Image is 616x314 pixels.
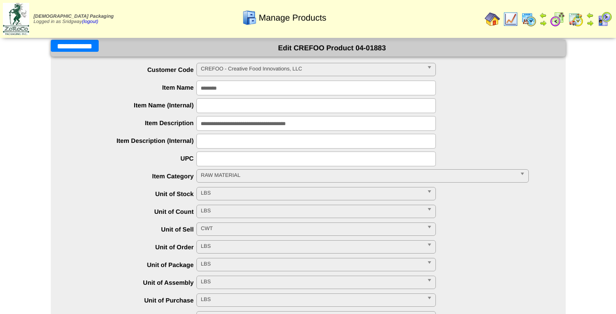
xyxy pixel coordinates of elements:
[201,170,515,181] span: RAW MATERIAL
[242,10,257,25] img: cabinet.gif
[70,297,197,304] label: Unit of Purchase
[70,244,197,251] label: Unit of Order
[201,241,423,252] span: LBS
[586,19,594,27] img: arrowright.gif
[550,12,565,27] img: calendarblend.gif
[259,13,326,23] span: Manage Products
[539,19,547,27] img: arrowright.gif
[70,279,197,286] label: Unit of Assembly
[34,14,114,24] span: Logged in as Sridgway
[485,12,500,27] img: home.gif
[201,223,423,234] span: CWT
[70,84,197,91] label: Item Name
[201,187,423,199] span: LBS
[568,12,583,27] img: calendarinout.gif
[201,205,423,217] span: LBS
[521,12,536,27] img: calendarprod.gif
[70,119,197,127] label: Item Description
[51,40,566,57] div: Edit CREFOO Product 04-01883
[70,102,197,109] label: Item Name (Internal)
[201,63,423,75] span: CREFOO - Creative Food Innovations, LLC
[201,276,423,288] span: LBS
[70,190,197,198] label: Unit of Stock
[539,12,547,19] img: arrowleft.gif
[503,12,518,27] img: line_graph.gif
[3,3,29,35] img: zoroco-logo-small.webp
[34,14,114,19] span: [DEMOGRAPHIC_DATA] Packaging
[70,261,197,268] label: Unit of Package
[70,226,197,233] label: Unit of Sell
[82,19,98,24] a: (logout)
[70,173,197,180] label: Item Category
[70,66,197,73] label: Customer Code
[70,155,197,162] label: UPC
[70,208,197,215] label: Unit of Count
[586,12,594,19] img: arrowleft.gif
[70,137,197,144] label: Item Description (Internal)
[201,294,423,305] span: LBS
[201,258,423,270] span: LBS
[597,12,612,27] img: calendarcustomer.gif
